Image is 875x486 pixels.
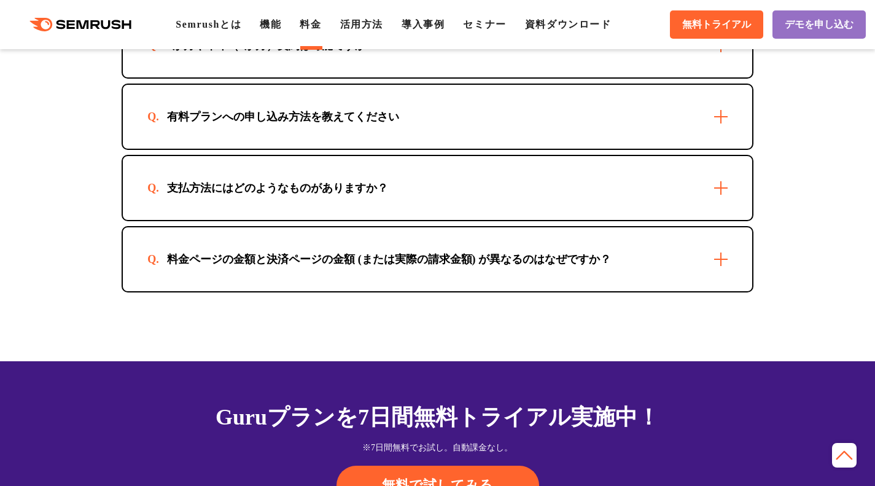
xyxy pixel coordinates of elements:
[147,252,631,267] div: 料金ページの金額と決済ページの金額 (または実際の請求金額) が異なるのはなぜですか？
[682,18,751,31] span: 無料トライアル
[122,442,753,454] div: ※7日間無料でお試し。自動課金なし。
[413,405,659,429] span: 無料トライアル実施中！
[147,181,408,195] div: 支払方法にはどのようなものがありますか？
[772,10,866,39] a: デモを申し込む
[785,18,854,31] span: デモを申し込む
[525,19,612,29] a: 資料ダウンロード
[340,19,383,29] a: 活用方法
[176,19,241,29] a: Semrushとは
[260,19,281,29] a: 機能
[402,19,445,29] a: 導入事例
[766,438,861,472] iframe: Help widget launcher
[463,19,506,29] a: セミナー
[122,401,753,434] div: Guruプランを7日間
[300,19,321,29] a: 料金
[147,109,419,124] div: 有料プランへの申し込み方法を教えてください
[670,10,763,39] a: 無料トライアル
